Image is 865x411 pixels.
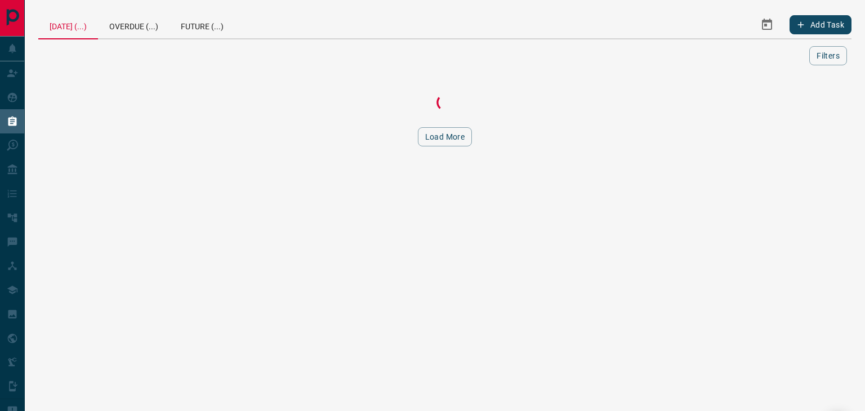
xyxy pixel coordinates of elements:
[98,11,170,38] div: Overdue (...)
[790,15,851,34] button: Add Task
[753,11,781,38] button: Select Date Range
[418,127,472,146] button: Load More
[389,91,501,114] div: Loading
[809,46,847,65] button: Filters
[170,11,235,38] div: Future (...)
[38,11,98,39] div: [DATE] (...)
